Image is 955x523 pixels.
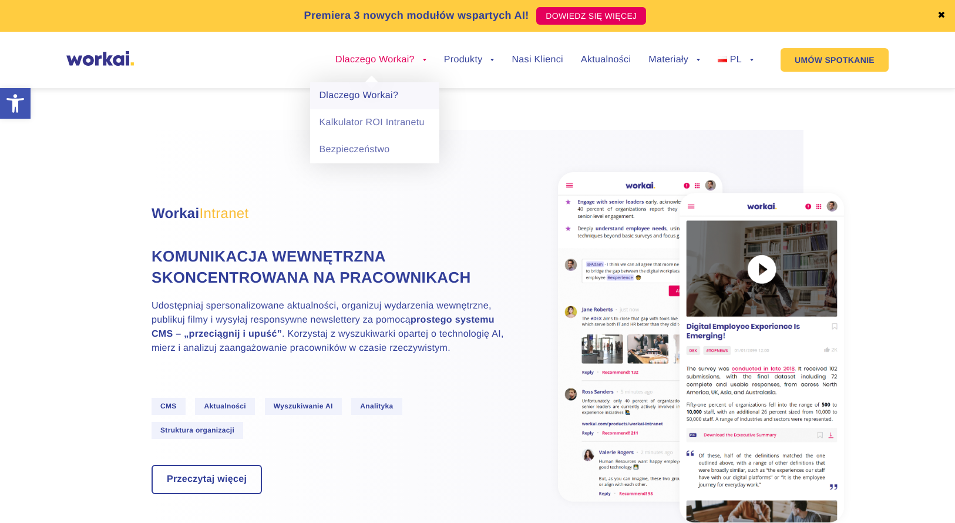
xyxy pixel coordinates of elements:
[152,246,504,289] h4: Komunikacja wewnętrzna skoncentrowana na pracownikach
[444,55,495,65] a: Produkty
[152,299,504,356] p: Udostępniaj spersonalizowane aktualności, organizuj wydarzenia wewnętrzne, publikuj filmy i wysył...
[153,466,261,493] a: Przeczytaj więcej
[310,82,439,109] a: Dlaczego Workai?
[152,315,495,339] strong: prostego systemu CMS
[200,206,249,222] span: Intranet
[937,11,946,21] a: ✖
[304,8,529,24] p: Premiera 3 nowych modułów wspartych AI!
[351,398,402,415] span: Analityka
[152,203,504,224] h3: Workai
[730,55,742,65] span: PL
[152,398,186,415] span: CMS
[781,48,889,72] a: UMÓW SPOTKANIE
[581,55,631,65] a: Aktualności
[176,329,282,339] strong: – „przeciągnij i upuść”
[310,136,439,163] a: Bezpieczeństwo
[335,55,426,65] a: Dlaczego Workai?
[310,109,439,136] a: Kalkulator ROI Intranetu
[152,422,243,439] span: Struktura organizacji
[265,398,342,415] span: Wyszukiwanie AI
[648,55,700,65] a: Materiały
[536,7,646,25] a: DOWIEDZ SIĘ WIĘCEJ
[195,398,255,415] span: Aktualności
[512,55,563,65] a: Nasi Klienci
